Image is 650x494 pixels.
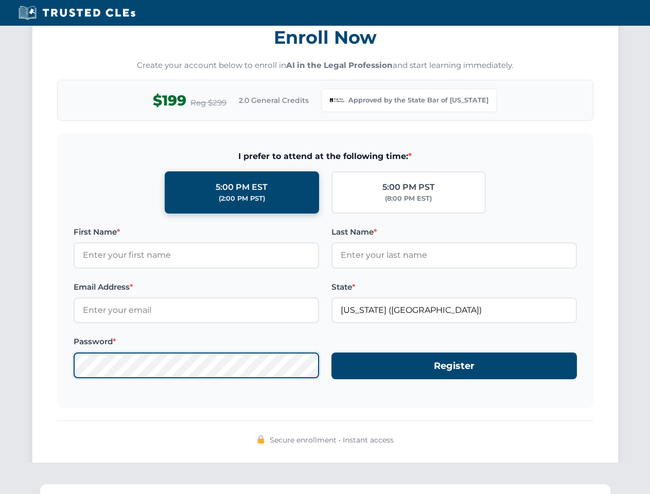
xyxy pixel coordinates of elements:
p: Create your account below to enroll in and start learning immediately. [57,60,593,72]
img: 🔒 [257,435,265,444]
label: Email Address [74,281,319,293]
span: Secure enrollment • Instant access [270,434,394,446]
div: 5:00 PM PST [382,181,435,194]
span: I prefer to attend at the following time: [74,150,577,163]
input: Enter your email [74,297,319,323]
label: Password [74,336,319,348]
span: Reg $299 [190,97,226,109]
label: State [331,281,577,293]
input: Enter your last name [331,242,577,268]
label: Last Name [331,226,577,238]
img: Georgia Bar [330,93,344,108]
div: (8:00 PM EST) [385,193,432,204]
div: (2:00 PM PST) [219,193,265,204]
input: Georgia (GA) [331,297,577,323]
img: Trusted CLEs [15,5,138,21]
span: Approved by the State Bar of [US_STATE] [348,95,488,105]
label: First Name [74,226,319,238]
div: 5:00 PM EST [216,181,268,194]
input: Enter your first name [74,242,319,268]
button: Register [331,352,577,380]
h3: Enroll Now [57,21,593,54]
strong: AI in the Legal Profession [286,60,393,70]
span: 2.0 General Credits [239,95,309,106]
span: $199 [153,89,186,112]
